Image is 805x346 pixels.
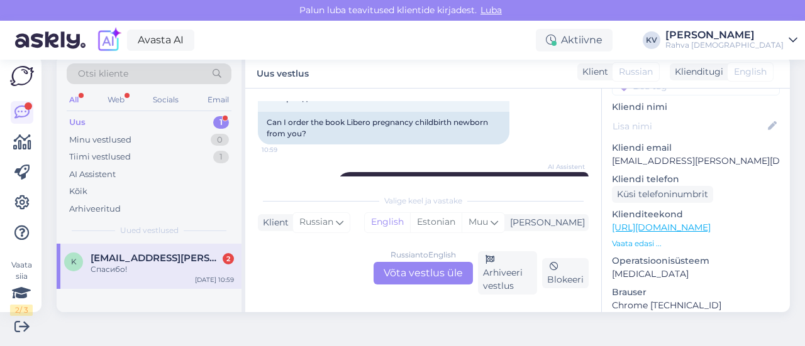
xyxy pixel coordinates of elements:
[670,65,723,78] div: Klienditugi
[67,92,81,108] div: All
[258,112,509,144] div: Can I order the book Libero pregnancy childbirth newborn from you?
[10,305,33,316] div: 2 / 3
[612,141,780,154] p: Kliendi email
[542,258,589,288] div: Blokeeri
[612,286,780,299] p: Brauser
[91,264,234,275] div: Спасибо!
[78,67,128,80] span: Otsi kliente
[391,249,456,261] div: Russian to English
[612,254,780,268] p: Operatsioonisüsteem
[612,154,780,168] p: [EMAIL_ADDRESS][PERSON_NAME][DOMAIN_NAME]
[10,66,34,86] img: Askly Logo
[612,299,780,312] p: Chrome [TECHNICAL_ID]
[665,40,784,50] div: Rahva [DEMOGRAPHIC_DATA]
[127,30,194,51] a: Avasta AI
[223,253,234,264] div: 2
[96,27,122,53] img: explore-ai
[612,208,780,221] p: Klienditeekond
[612,173,780,186] p: Kliendi telefon
[258,195,589,207] div: Valige keel ja vastake
[612,186,713,203] div: Küsi telefoninumbrit
[213,151,229,163] div: 1
[612,100,780,114] p: Kliendi nimi
[665,30,784,40] div: [PERSON_NAME]
[299,215,333,229] span: Russian
[69,116,86,129] div: Uus
[10,259,33,316] div: Vaata siia
[410,213,462,232] div: Estonian
[469,216,488,227] span: Muu
[69,134,131,146] div: Minu vestlused
[69,203,121,215] div: Arhiveeritud
[577,65,608,78] div: Klient
[365,213,410,232] div: English
[69,151,131,163] div: Tiimi vestlused
[374,262,473,284] div: Võta vestlus üle
[478,251,537,295] div: Arhiveeri vestlus
[120,225,179,236] span: Uued vestlused
[257,63,309,80] label: Uus vestlus
[105,92,127,108] div: Web
[665,30,797,50] a: [PERSON_NAME]Rahva [DEMOGRAPHIC_DATA]
[211,134,229,146] div: 0
[619,65,653,78] span: Russian
[643,31,660,49] div: KV
[69,168,116,181] div: AI Assistent
[477,4,506,16] span: Luba
[612,268,780,281] p: [MEDICAL_DATA]
[612,238,780,249] p: Vaata edasi ...
[505,216,585,229] div: [PERSON_NAME]
[538,162,585,171] span: AI Assistent
[213,116,229,129] div: 1
[258,216,289,229] div: Klient
[262,145,309,154] span: 10:59
[734,65,767,78] span: English
[205,92,231,108] div: Email
[613,119,765,133] input: Lisa nimi
[91,252,221,264] span: kjan30.is.ilona@gmail.com
[69,185,87,198] div: Kõik
[536,29,613,51] div: Aktiivne
[195,275,234,284] div: [DATE] 10:59
[612,222,711,233] a: [URL][DOMAIN_NAME]
[71,257,77,266] span: k
[150,92,181,108] div: Socials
